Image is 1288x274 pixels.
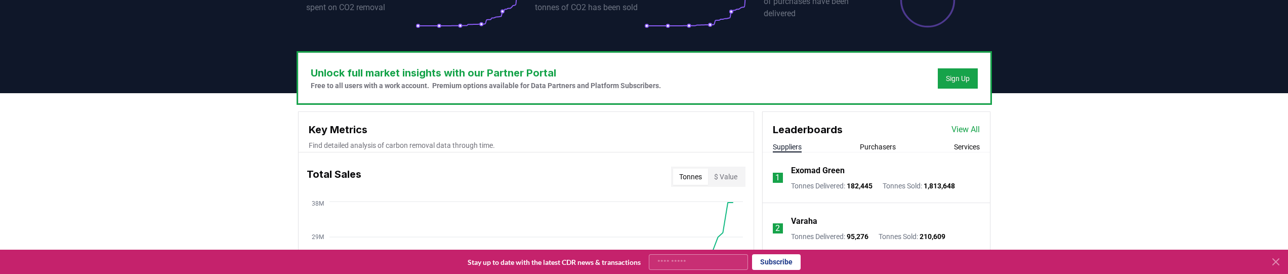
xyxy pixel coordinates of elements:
[860,142,896,152] button: Purchasers
[924,182,955,190] span: 1,813,648
[307,167,361,187] h3: Total Sales
[309,122,743,137] h3: Key Metrics
[951,124,980,136] a: View All
[311,65,661,81] h3: Unlock full market insights with our Partner Portal
[773,142,802,152] button: Suppliers
[954,142,980,152] button: Services
[773,122,843,137] h3: Leaderboards
[920,232,945,241] span: 210,609
[791,215,817,227] a: Varaha
[847,182,872,190] span: 182,445
[946,73,970,84] a: Sign Up
[312,200,324,207] tspan: 38M
[791,231,868,242] p: Tonnes Delivered :
[673,169,708,185] button: Tonnes
[791,165,845,177] a: Exomad Green
[938,68,978,89] button: Sign Up
[775,222,780,234] p: 2
[306,2,416,14] p: spent on CO2 removal
[879,231,945,242] p: Tonnes Sold :
[708,169,743,185] button: $ Value
[791,181,872,191] p: Tonnes Delivered :
[312,233,324,241] tspan: 29M
[311,81,661,91] p: Free to all users with a work account. Premium options available for Data Partners and Platform S...
[775,172,780,184] p: 1
[847,232,868,241] span: 95,276
[535,2,644,14] p: tonnes of CO2 has been sold
[883,181,955,191] p: Tonnes Sold :
[309,140,743,150] p: Find detailed analysis of carbon removal data through time.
